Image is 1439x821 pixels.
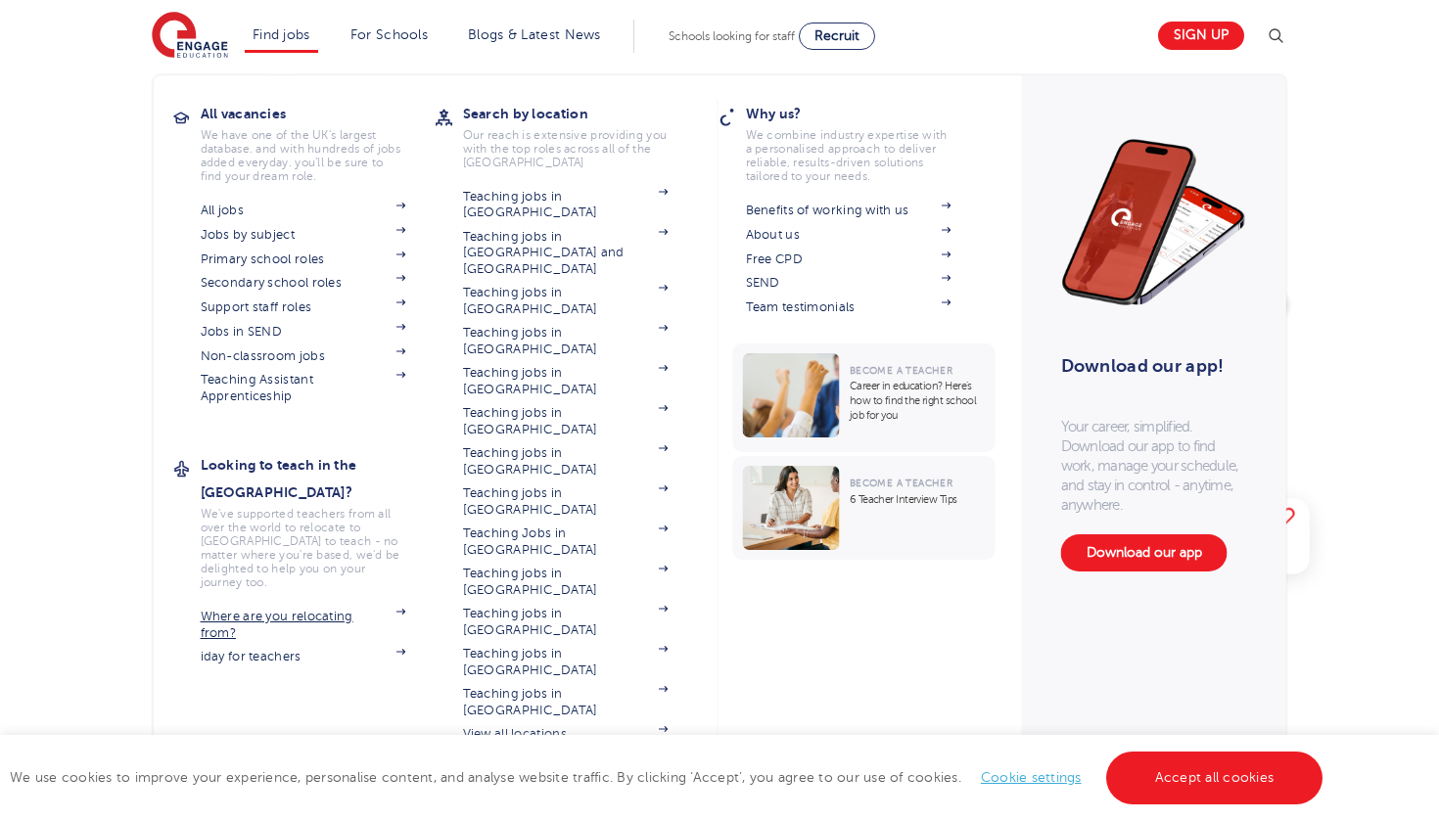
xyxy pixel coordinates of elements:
[669,29,795,43] span: Schools looking for staff
[201,203,406,218] a: All jobs
[253,27,310,42] a: Find jobs
[850,492,986,507] p: 6 Teacher Interview Tips
[201,100,436,183] a: All vacanciesWe have one of the UK's largest database. and with hundreds of jobs added everyday. ...
[463,485,669,518] a: Teaching jobs in [GEOGRAPHIC_DATA]
[746,275,952,291] a: SEND
[463,686,669,718] a: Teaching jobs in [GEOGRAPHIC_DATA]
[201,348,406,364] a: Non-classroom jobs
[463,100,698,169] a: Search by locationOur reach is extensive providing you with the top roles across all of the [GEOG...
[746,100,981,127] h3: Why us?
[201,251,406,267] a: Primary school roles
[463,525,669,558] a: Teaching Jobs in [GEOGRAPHIC_DATA]
[350,27,428,42] a: For Schools
[10,770,1327,785] span: We use cookies to improve your experience, personalise content, and analyse website traffic. By c...
[746,251,952,267] a: Free CPD
[1106,752,1323,804] a: Accept all cookies
[1061,417,1247,515] p: Your career, simplified. Download our app to find work, manage your schedule, and stay in control...
[463,100,698,127] h3: Search by location
[201,299,406,315] a: Support staff roles
[746,100,981,183] a: Why us?We combine industry expertise with a personalised approach to deliver reliable, results-dr...
[201,128,406,183] p: We have one of the UK's largest database. and with hundreds of jobs added everyday. you'll be sur...
[201,324,406,340] a: Jobs in SEND
[746,299,952,315] a: Team testimonials
[463,566,669,598] a: Teaching jobs in [GEOGRAPHIC_DATA]
[463,229,669,277] a: Teaching jobs in [GEOGRAPHIC_DATA] and [GEOGRAPHIC_DATA]
[463,726,669,742] a: View all locations
[746,227,952,243] a: About us
[850,365,952,376] span: Become a Teacher
[1061,534,1228,571] a: Download our app
[201,227,406,243] a: Jobs by subject
[463,189,669,221] a: Teaching jobs in [GEOGRAPHIC_DATA]
[746,128,952,183] p: We combine industry expertise with a personalised approach to deliver reliable, results-driven so...
[981,770,1082,785] a: Cookie settings
[463,445,669,478] a: Teaching jobs in [GEOGRAPHIC_DATA]
[201,451,436,506] h3: Looking to teach in the [GEOGRAPHIC_DATA]?
[201,372,406,404] a: Teaching Assistant Apprenticeship
[201,609,406,641] a: Where are you relocating from?
[1061,344,1238,388] h3: Download our app!
[850,379,986,423] p: Career in education? Here’s how to find the right school job for you
[463,128,669,169] p: Our reach is extensive providing you with the top roles across all of the [GEOGRAPHIC_DATA]
[733,456,1000,560] a: Become a Teacher6 Teacher Interview Tips
[850,478,952,488] span: Become a Teacher
[814,28,859,43] span: Recruit
[463,285,669,317] a: Teaching jobs in [GEOGRAPHIC_DATA]
[152,12,228,61] img: Engage Education
[1158,22,1244,50] a: Sign up
[746,203,952,218] a: Benefits of working with us
[201,275,406,291] a: Secondary school roles
[463,325,669,357] a: Teaching jobs in [GEOGRAPHIC_DATA]
[463,646,669,678] a: Teaching jobs in [GEOGRAPHIC_DATA]
[201,507,406,589] p: We've supported teachers from all over the world to relocate to [GEOGRAPHIC_DATA] to teach - no m...
[463,365,669,397] a: Teaching jobs in [GEOGRAPHIC_DATA]
[201,649,406,664] a: iday for teachers
[468,27,601,42] a: Blogs & Latest News
[463,405,669,437] a: Teaching jobs in [GEOGRAPHIC_DATA]
[799,23,875,50] a: Recruit
[201,100,436,127] h3: All vacancies
[201,451,436,589] a: Looking to teach in the [GEOGRAPHIC_DATA]?We've supported teachers from all over the world to rel...
[733,343,1000,452] a: Become a TeacherCareer in education? Here’s how to find the right school job for you
[463,606,669,638] a: Teaching jobs in [GEOGRAPHIC_DATA]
